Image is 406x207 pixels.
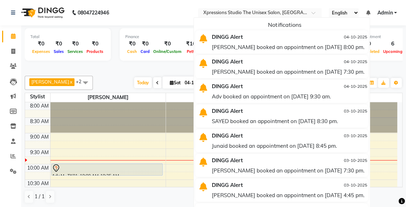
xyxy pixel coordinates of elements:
div: Junaid booked an appointment on [DATE] 8:45 pm. [212,141,367,151]
div: 04-10-2025 [322,81,367,91]
span: Card [139,49,151,54]
span: Upcoming [381,49,404,54]
div: ₹0 [85,40,105,48]
div: 03-10-2025 [322,130,367,141]
div: Stylist [25,93,50,101]
div: ₹0 [139,40,151,48]
div: DINGG Alert [207,32,317,42]
div: 04-10-2025 [322,32,367,42]
div: Adv M., TK01, 10:00 AM-10:25 AM, [DEMOGRAPHIC_DATA] [PERSON_NAME] [52,164,163,175]
b: 08047224946 [78,3,109,23]
span: Products [85,49,105,54]
div: DINGG Alert [207,81,317,91]
div: DINGG Alert [207,155,317,165]
div: [PERSON_NAME] booked an appointment on [DATE] 7:30 pm. [212,165,367,176]
span: Online/Custom [151,49,183,54]
img: logo [18,3,66,23]
span: Sales [52,49,66,54]
div: ₹0 [52,40,66,48]
div: [PERSON_NAME] booked an appointment on [DATE] 8:00 pm. [212,42,367,52]
div: 6 [381,40,404,48]
div: ₹0 [30,40,52,48]
div: Notifications [199,20,370,29]
span: Admin [377,9,393,17]
a: x [69,79,72,85]
span: Petty cash [185,49,208,54]
span: [PERSON_NAME] [166,93,281,102]
div: ₹0 [66,40,85,48]
span: Cash [125,49,139,54]
div: 03-10-2025 [322,180,367,190]
div: Total [30,34,105,40]
div: 8:00 AM [29,102,50,110]
span: Expenses [30,49,52,54]
div: ₹10,890 [183,40,210,48]
div: 8:30 AM [29,118,50,125]
div: Adv booked an appointment on [DATE] 9:30 am. [212,91,367,102]
div: DINGG Alert [207,106,317,116]
div: SAYED booked an appointment on [DATE] 8:30 pm. [212,116,367,126]
div: 10:00 AM [26,164,50,172]
span: [PERSON_NAME] [31,79,69,85]
div: DINGG Alert [207,130,317,141]
div: [PERSON_NAME] booked an appointment on [DATE] 7:30 pm. [212,67,367,77]
span: Today [134,77,152,88]
div: ₹0 [125,40,139,48]
span: [PERSON_NAME] [50,93,166,102]
div: Finance [125,34,222,40]
div: DINGG Alert [207,180,317,190]
span: Sat [168,80,183,85]
span: 1 / 1 [35,193,44,200]
div: 03-10-2025 [322,106,367,116]
div: 9:00 AM [29,133,50,141]
span: Services [66,49,85,54]
input: 2025-10-04 [183,78,218,88]
div: ₹0 [151,40,183,48]
div: 9:30 AM [29,149,50,156]
span: +2 [76,79,87,84]
div: DINGG Alert [207,56,317,67]
div: 03-10-2025 [322,155,367,165]
div: [PERSON_NAME] booked an appointment on [DATE] 4:45 pm. [212,190,367,200]
div: 10:30 AM [26,180,50,187]
div: 04-10-2025 [322,56,367,67]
